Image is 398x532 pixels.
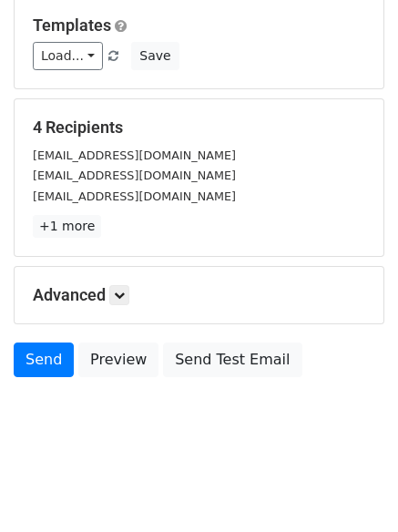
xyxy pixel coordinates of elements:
[131,42,179,70] button: Save
[33,285,365,305] h5: Advanced
[33,148,236,162] small: [EMAIL_ADDRESS][DOMAIN_NAME]
[78,343,158,377] a: Preview
[33,118,365,138] h5: 4 Recipients
[33,215,101,238] a: +1 more
[14,343,74,377] a: Send
[33,169,236,182] small: [EMAIL_ADDRESS][DOMAIN_NAME]
[33,189,236,203] small: [EMAIL_ADDRESS][DOMAIN_NAME]
[307,445,398,532] div: Widget de chat
[307,445,398,532] iframe: Chat Widget
[33,15,111,35] a: Templates
[163,343,301,377] a: Send Test Email
[33,42,103,70] a: Load...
